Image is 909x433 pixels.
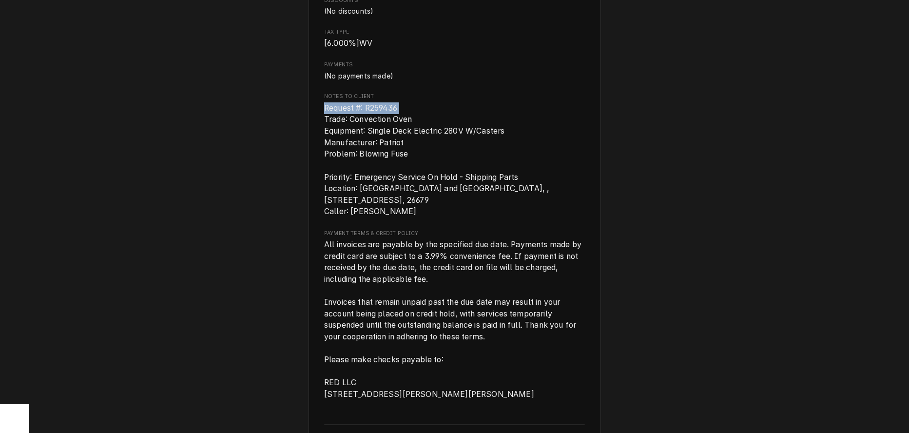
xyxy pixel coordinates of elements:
span: Tax Type [324,28,585,36]
span: Notes to Client [324,102,585,217]
div: Payment Terms & Credit Policy [324,230,585,400]
span: All invoices are payable by the specified due date. Payments made by credit card are subject to a... [324,240,583,399]
span: Notes to Client [324,93,585,100]
span: Payment Terms & Credit Policy [324,230,585,237]
label: Payments [324,61,585,69]
div: Tax Type [324,28,585,49]
span: [6%] West Virginia State [324,39,373,48]
span: Tax Type [324,38,585,49]
span: Payment Terms & Credit Policy [324,239,585,400]
div: Discounts List [324,6,585,16]
div: Notes to Client [324,93,585,217]
div: Payments [324,61,585,80]
span: Request #: R259436 Trade: Convection Oven Equipment: Single Deck Electric 280V W/Casters Manufact... [324,103,552,216]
